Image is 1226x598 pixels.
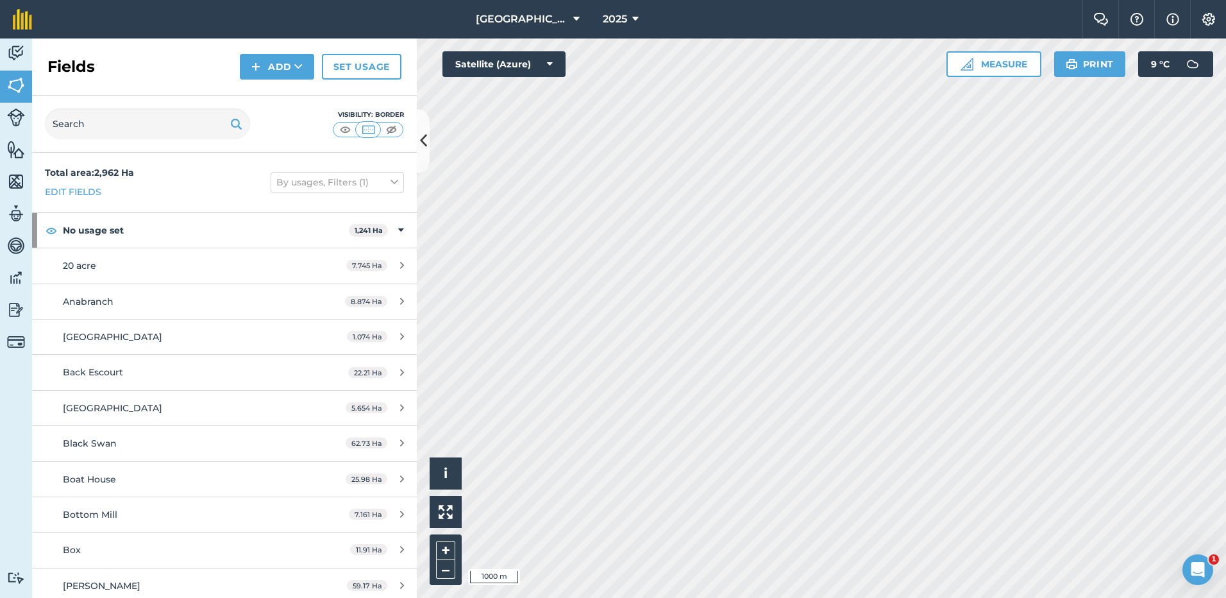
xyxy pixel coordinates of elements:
[7,76,25,95] img: svg+xml;base64,PHN2ZyB4bWxucz0iaHR0cDovL3d3dy53My5vcmcvMjAwMC9zdmciIHdpZHRoPSI1NiIgaGVpZ2h0PSI2MC...
[1209,554,1219,565] span: 1
[439,505,453,519] img: Four arrows, one pointing top left, one top right, one bottom right and the last bottom left
[32,213,417,248] div: No usage set1,241 Ha
[360,123,376,136] img: svg+xml;base64,PHN2ZyB4bWxucz0iaHR0cDovL3d3dy53My5vcmcvMjAwMC9zdmciIHdpZHRoPSI1MCIgaGVpZ2h0PSI0MC...
[1138,51,1213,77] button: 9 °C
[346,402,387,413] span: 5.654 Ha
[1093,13,1109,26] img: Two speech bubbles overlapping with the left bubble in the forefront
[230,116,242,132] img: svg+xml;base64,PHN2ZyB4bWxucz0iaHR0cDovL3d3dy53My5vcmcvMjAwMC9zdmciIHdpZHRoPSIxOSIgaGVpZ2h0PSIyNC...
[337,123,353,136] img: svg+xml;base64,PHN2ZyB4bWxucz0iaHR0cDovL3d3dy53My5vcmcvMjAwMC9zdmciIHdpZHRoPSI1MCIgaGVpZ2h0PSI0MC...
[47,56,95,77] h2: Fields
[7,333,25,351] img: svg+xml;base64,PD94bWwgdmVyc2lvbj0iMS4wIiBlbmNvZGluZz0idXRmLTgiPz4KPCEtLSBHZW5lcmF0b3I6IEFkb2JlIE...
[271,172,404,192] button: By usages, Filters (1)
[32,533,417,567] a: Box11.91 Ha
[63,213,349,248] strong: No usage set
[1182,554,1213,585] iframe: Intercom live chat
[32,462,417,497] a: Boat House25.98 Ha
[32,391,417,425] a: [GEOGRAPHIC_DATA]5.654 Ha
[347,580,387,591] span: 59.17 Ha
[1066,56,1078,72] img: svg+xml;base64,PHN2ZyB4bWxucz0iaHR0cDovL3d3dy53My5vcmcvMjAwMC9zdmciIHdpZHRoPSIxOSIgaGVpZ2h0PSIyNC...
[1054,51,1126,77] button: Print
[32,426,417,461] a: Black Swan62.73 Ha
[345,296,387,307] span: 8.874 Ha
[7,236,25,255] img: svg+xml;base64,PD94bWwgdmVyc2lvbj0iMS4wIiBlbmNvZGluZz0idXRmLTgiPz4KPCEtLSBHZW5lcmF0b3I6IEFkb2JlIE...
[32,320,417,354] a: [GEOGRAPHIC_DATA]1.074 Ha
[32,284,417,319] a: Anabranch8.874 Ha
[603,12,627,27] span: 2025
[45,108,250,139] input: Search
[63,544,81,556] span: Box
[332,110,404,120] div: Visibility: Border
[63,580,140,592] span: [PERSON_NAME]
[350,544,387,555] span: 11.91 Ha
[45,167,134,178] strong: Total area : 2,962 Ha
[7,204,25,223] img: svg+xml;base64,PD94bWwgdmVyc2lvbj0iMS4wIiBlbmNvZGluZz0idXRmLTgiPz4KPCEtLSBHZW5lcmF0b3I6IEFkb2JlIE...
[346,260,387,271] span: 7.745 Ha
[7,172,25,191] img: svg+xml;base64,PHN2ZyB4bWxucz0iaHR0cDovL3d3dy53My5vcmcvMjAwMC9zdmciIHdpZHRoPSI1NiIgaGVpZ2h0PSI2MC...
[346,474,387,484] span: 25.98 Ha
[322,54,401,80] a: Set usage
[442,51,566,77] button: Satellite (Azure)
[32,355,417,389] a: Back Escourt22.21 Ha
[13,9,32,30] img: fieldmargin Logo
[444,465,448,481] span: i
[240,54,314,80] button: Add
[63,402,162,414] span: [GEOGRAPHIC_DATA]
[7,140,25,159] img: svg+xml;base64,PHN2ZyB4bWxucz0iaHR0cDovL3d3dy53My5vcmcvMjAwMC9zdmciIHdpZHRoPSI1NiIgaGVpZ2h0PSI2MC...
[349,509,387,520] span: 7.161 Ha
[961,58,973,71] img: Ruler icon
[7,268,25,287] img: svg+xml;base64,PD94bWwgdmVyc2lvbj0iMS4wIiBlbmNvZGluZz0idXRmLTgiPz4KPCEtLSBHZW5lcmF0b3I6IEFkb2JlIE...
[63,260,96,271] span: 20 acre
[63,296,113,307] span: Anabranch
[1129,13,1145,26] img: A question mark icon
[476,12,568,27] span: [GEOGRAPHIC_DATA]
[32,497,417,532] a: Bottom Mill7.161 Ha
[63,331,162,343] span: [GEOGRAPHIC_DATA]
[7,108,25,126] img: svg+xml;base64,PD94bWwgdmVyc2lvbj0iMS4wIiBlbmNvZGluZz0idXRmLTgiPz4KPCEtLSBHZW5lcmF0b3I6IEFkb2JlIE...
[355,226,383,235] strong: 1,241 Ha
[946,51,1041,77] button: Measure
[63,438,117,449] span: Black Swan
[7,300,25,320] img: svg+xml;base64,PD94bWwgdmVyc2lvbj0iMS4wIiBlbmNvZGluZz0idXRmLTgiPz4KPCEtLSBHZW5lcmF0b3I6IEFkb2JlIE...
[383,123,399,136] img: svg+xml;base64,PHN2ZyB4bWxucz0iaHR0cDovL3d3dy53My5vcmcvMjAwMC9zdmciIHdpZHRoPSI1MCIgaGVpZ2h0PSI0MC...
[1166,12,1179,27] img: svg+xml;base64,PHN2ZyB4bWxucz0iaHR0cDovL3d3dy53My5vcmcvMjAwMC9zdmciIHdpZHRoPSIxNyIgaGVpZ2h0PSIxNy...
[251,59,260,74] img: svg+xml;base64,PHN2ZyB4bWxucz0iaHR0cDovL3d3dy53My5vcmcvMjAwMC9zdmciIHdpZHRoPSIxNCIgaGVpZ2h0PSIyNC...
[46,223,57,238] img: svg+xml;base64,PHN2ZyB4bWxucz0iaHR0cDovL3d3dy53My5vcmcvMjAwMC9zdmciIHdpZHRoPSIxOCIgaGVpZ2h0PSIyNC...
[7,572,25,584] img: svg+xml;base64,PD94bWwgdmVyc2lvbj0iMS4wIiBlbmNvZGluZz0idXRmLTgiPz4KPCEtLSBHZW5lcmF0b3I6IEFkb2JlIE...
[63,366,123,378] span: Back Escourt
[436,541,455,560] button: +
[347,331,387,342] span: 1.074 Ha
[63,509,117,520] span: Bottom Mill
[430,457,462,490] button: i
[63,474,116,485] span: Boat House
[348,367,387,378] span: 22.21 Ha
[1151,51,1170,77] span: 9 ° C
[45,185,101,199] a: Edit fields
[436,560,455,579] button: –
[346,438,387,448] span: 62.73 Ha
[1180,51,1205,77] img: svg+xml;base64,PD94bWwgdmVyc2lvbj0iMS4wIiBlbmNvZGluZz0idXRmLTgiPz4KPCEtLSBHZW5lcmF0b3I6IEFkb2JlIE...
[7,44,25,63] img: svg+xml;base64,PD94bWwgdmVyc2lvbj0iMS4wIiBlbmNvZGluZz0idXRmLTgiPz4KPCEtLSBHZW5lcmF0b3I6IEFkb2JlIE...
[32,248,417,283] a: 20 acre7.745 Ha
[1201,13,1216,26] img: A cog icon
